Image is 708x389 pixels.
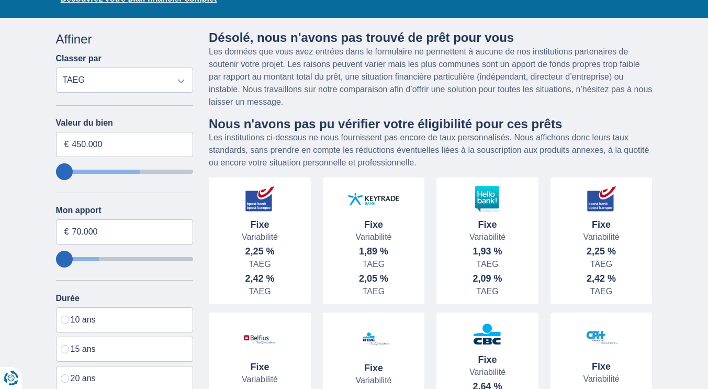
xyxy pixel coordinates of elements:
span: Désolé, nous n'avons pas trouvé de prêt pour vous [209,30,653,46]
img: belfius.png [233,321,286,354]
div: Variabilité [355,376,391,385]
label: Durée [56,294,80,303]
div: 2,25 % [245,245,274,258]
label: 15 ans [56,337,194,362]
span: Les institutions ci-dessous ne nous fournissent pas encore de taux personnalisés. Nous affichons ... [209,133,649,167]
label: 10 ans [56,307,194,332]
span: € [64,139,69,151]
div: Fixe [583,218,619,231]
span: Les données que vous avez entrées dans le formulaire ne permettent à aucune de nos institutions p... [209,47,652,106]
div: 2,42 % [587,272,616,285]
img: bpostBank.png [233,186,286,212]
div: Variabilité [469,233,505,241]
span: Nous n'avons pas pu vérifier votre éligibilité pour ces prêts [209,117,653,132]
div: TAEG [359,287,388,296]
label: Valeur du bien [56,118,194,128]
div: TAEG [473,287,502,296]
div: Fixe [242,361,278,373]
img: cph.png [575,321,627,354]
div: TAEG [359,260,388,269]
div: TAEG [473,260,502,269]
label: Mon apport [56,206,194,215]
div: Fixe [355,362,391,374]
div: TAEG [245,287,274,296]
div: Fixe [469,353,505,366]
div: Fixe [583,360,619,373]
img: cbc.png [461,321,513,347]
div: Fixe [469,218,505,231]
img: kbc.png [347,321,400,355]
div: 2,09 % [473,272,502,285]
img: hellobank.png [461,186,513,212]
div: 1,93 % [473,245,502,258]
label: Classer par [56,54,102,63]
div: Affiner [56,30,194,48]
img: bpostBank.png [575,186,627,212]
div: Variabilité [469,368,505,376]
span: € [64,226,69,238]
div: Fixe [355,218,391,231]
div: Variabilité [242,375,278,384]
div: 2,42 % [245,272,274,285]
div: Fixe [242,218,278,231]
div: Variabilité [583,233,619,241]
div: TAEG [245,260,274,269]
div: Variabilité [242,233,278,241]
div: TAEG [587,260,616,269]
div: TAEG [587,287,616,296]
div: Variabilité [355,233,391,241]
div: 1,89 % [359,245,388,258]
img: keytradeBank.png [347,186,400,212]
div: Variabilité [583,375,619,383]
div: 2,25 % [587,245,616,258]
input: propertyValue [56,170,194,174]
div: 2,05 % [359,272,388,285]
input: ownFunds [56,257,194,261]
